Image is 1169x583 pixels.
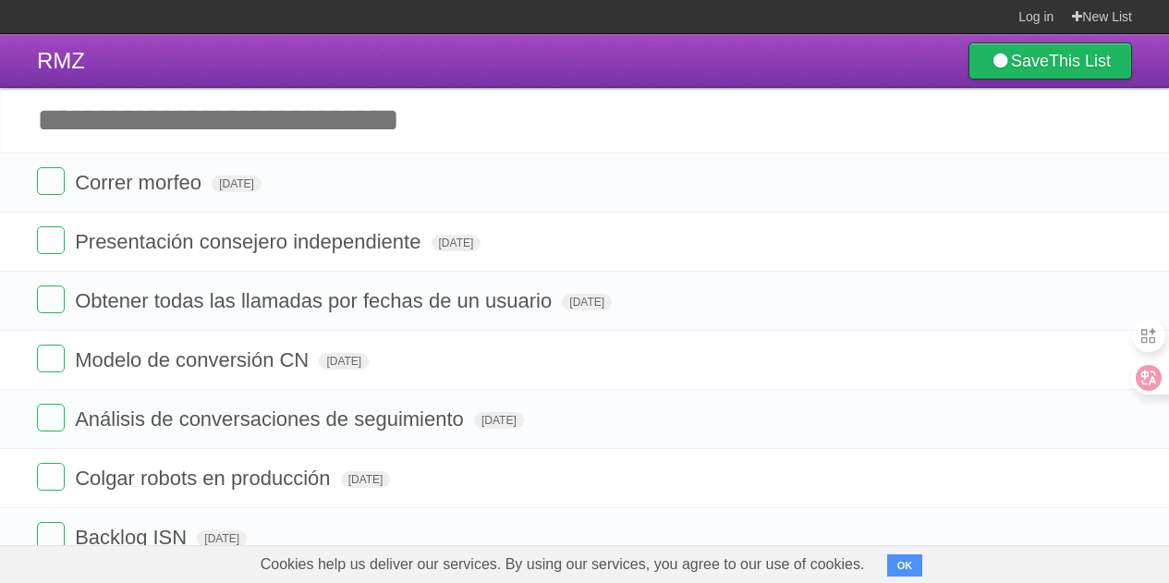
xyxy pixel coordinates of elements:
[75,230,425,253] span: Presentación consejero independiente
[341,471,391,488] span: [DATE]
[474,412,524,429] span: [DATE]
[968,43,1132,79] a: SaveThis List
[197,530,247,547] span: [DATE]
[75,171,206,194] span: Correr morfeo
[319,353,369,370] span: [DATE]
[37,345,65,372] label: Done
[37,226,65,254] label: Done
[75,407,469,431] span: Análisis de conversaciones de seguimiento
[1049,52,1111,70] b: This List
[37,522,65,550] label: Done
[37,285,65,313] label: Done
[432,235,481,251] span: [DATE]
[212,176,262,192] span: [DATE]
[562,294,612,310] span: [DATE]
[75,467,335,490] span: Colgar robots en producción
[242,546,883,583] span: Cookies help us deliver our services. By using our services, you agree to our use of cookies.
[37,404,65,431] label: Done
[37,48,85,73] span: RMZ
[75,526,191,549] span: Backlog ISN
[75,348,313,371] span: Modelo de conversión CN
[37,463,65,491] label: Done
[37,167,65,195] label: Done
[887,554,923,577] button: OK
[75,289,556,312] span: Obtener todas las llamadas por fechas de un usuario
